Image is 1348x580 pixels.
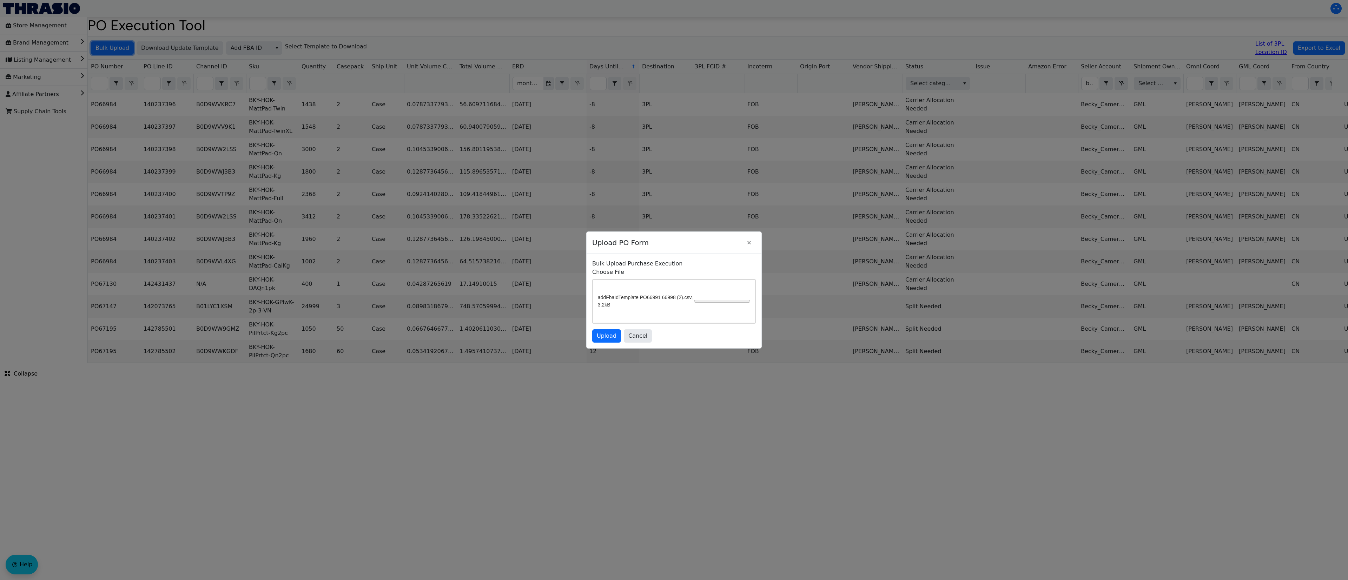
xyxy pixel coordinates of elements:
span: Cancel [628,332,647,340]
button: Upload [592,329,621,343]
p: Bulk Upload Purchase Execution [592,259,756,268]
button: Cancel [624,329,652,343]
button: Close [742,236,756,249]
label: Choose File [592,268,756,276]
span: Upload PO Form [592,234,742,251]
span: Upload [597,332,616,340]
span: addFbaIdTemplate PO66991 66998 (2).csv, 3.2kB [598,294,694,309]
